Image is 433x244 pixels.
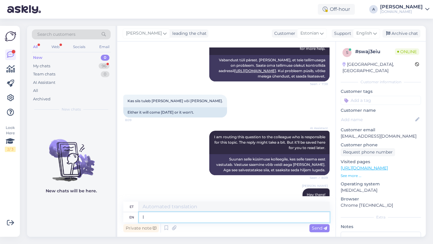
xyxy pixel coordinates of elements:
div: 2 / 3 [5,147,16,152]
div: Archive chat [382,29,420,38]
div: Team chats [33,71,55,77]
div: Archived [33,96,51,102]
div: 0 [101,71,109,77]
div: [GEOGRAPHIC_DATA], [GEOGRAPHIC_DATA] [342,61,415,74]
div: New [33,55,42,61]
p: New chats will be here. [46,188,97,194]
div: Look Here [5,125,16,152]
div: Customer information [341,79,421,85]
span: 8:09 [125,118,148,122]
p: Notes [341,224,421,230]
div: Email [98,43,111,51]
span: Online [395,48,419,55]
span: Hey there! [307,192,325,197]
p: [EMAIL_ADDRESS][DOMAIN_NAME] [341,133,421,139]
p: Chrome [TECHNICAL_ID] [341,202,421,209]
input: Add a tag [341,96,421,105]
div: All [33,88,38,94]
span: AI Assistant [305,126,328,130]
a: [PERSON_NAME][DOMAIN_NAME] [380,5,429,14]
div: AI Assistant [33,80,55,86]
div: # swaj3eiu [355,48,395,55]
img: No chats [27,128,115,182]
div: Private note [123,224,159,232]
div: Web [50,43,61,51]
span: [PERSON_NAME] [302,184,328,188]
p: Customer name [341,107,421,114]
a: [URL][DOMAIN_NAME] [341,165,388,171]
div: leading the chat [170,30,207,37]
div: All [32,43,39,51]
span: English [356,30,372,37]
p: Customer phone [341,142,421,148]
span: s [346,50,348,55]
a: [URL][DOMAIN_NAME] [234,69,276,73]
textarea: I [139,212,330,222]
span: Search customers [37,31,75,38]
div: Extra [341,215,421,220]
div: My chats [33,63,50,69]
span: Seen ✓ 7:38 [305,82,328,86]
img: Askly Logo [5,31,16,42]
div: Either it will come [DATE] or it won't. [123,107,227,117]
div: en [129,212,134,222]
p: Browser [341,196,421,202]
div: Request phone number [341,148,395,156]
div: [DOMAIN_NAME] [380,9,423,14]
div: [PERSON_NAME] [380,5,423,9]
div: Suunan selle küsimuse kolleegile, kes selle teema eest vastutab. Vastuse saamine võib veidi aega ... [209,154,330,175]
p: Customer email [341,127,421,133]
div: Socials [72,43,87,51]
p: [MEDICAL_DATA] [341,187,421,194]
p: Visited pages [341,159,421,165]
span: New chats [62,107,81,112]
span: Send [312,225,327,231]
div: Support [332,30,351,37]
span: Estonian [300,30,319,37]
div: Off-hour [318,4,355,15]
span: Kas siis tuleb [PERSON_NAME] või [PERSON_NAME]. [127,99,223,103]
div: Vabandust tüli pärast. [PERSON_NAME], et teie tellimusega on probleem. Saate oma tellimuse olekut... [209,55,330,81]
p: Operating system [341,181,421,187]
span: [PERSON_NAME] [126,30,162,37]
input: Add name [341,116,414,123]
span: Seen ✓ 8:09 [305,175,328,180]
div: Customer [272,30,295,37]
div: A [369,5,378,14]
div: et [130,202,134,212]
span: I am routing this question to the colleague who is responsible for this topic. The reply might ta... [214,135,326,150]
p: See more ... [341,173,421,178]
div: 0 [101,55,109,61]
p: Customer tags [341,88,421,95]
div: 96 [99,63,109,69]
